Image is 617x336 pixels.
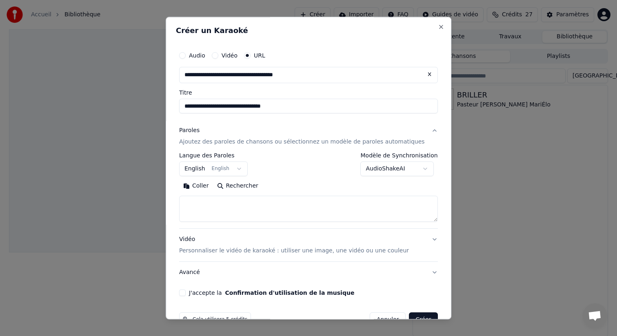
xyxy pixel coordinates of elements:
button: Rechercher [213,179,262,192]
label: Modèle de Synchronisation [361,153,438,158]
button: Avancé [179,262,438,283]
button: Créer [409,312,438,327]
label: Vidéo [222,53,237,58]
label: Audio [189,53,205,58]
p: Personnaliser le vidéo de karaoké : utiliser une image, une vidéo ou une couleur [179,247,409,255]
div: Paroles [179,126,200,135]
div: ParolesAjoutez des paroles de chansons ou sélectionnez un modèle de paroles automatiques [179,153,438,228]
label: Titre [179,90,438,95]
button: Annuler [370,312,406,327]
button: J'accepte la [225,290,355,296]
p: Ajoutez des paroles de chansons ou sélectionnez un modèle de paroles automatiques [179,138,425,146]
span: Cela utilisera 5 crédits [193,316,247,323]
div: Vidéo [179,235,409,255]
button: Coller [179,179,213,192]
label: URL [254,53,265,58]
button: VidéoPersonnaliser le vidéo de karaoké : utiliser une image, une vidéo ou une couleur [179,229,438,261]
h2: Créer un Karaoké [176,27,441,34]
button: ParolesAjoutez des paroles de chansons ou sélectionnez un modèle de paroles automatiques [179,120,438,153]
label: J'accepte la [189,290,354,296]
label: Langue des Paroles [179,153,248,158]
